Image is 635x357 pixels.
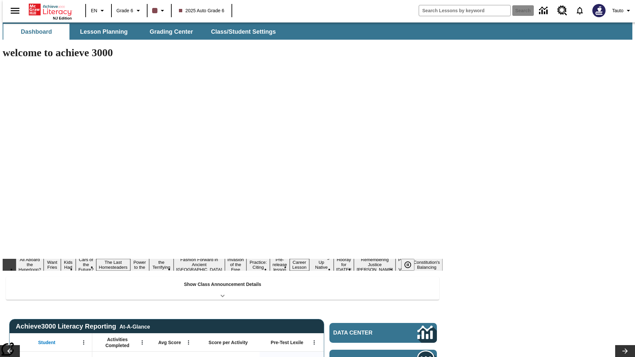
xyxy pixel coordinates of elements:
button: Slide 10 Mixed Practice: Citing Evidence [246,254,270,276]
div: At-A-Glance [119,323,150,330]
a: Home [29,3,72,16]
div: SubNavbar [3,24,282,40]
button: Slide 7 Attack of the Terrifying Tomatoes [149,254,174,276]
button: Select a new avatar [588,2,610,19]
button: Grading Center [138,24,204,40]
button: Language: EN, Select a language [88,5,109,17]
button: Slide 17 The Constitution's Balancing Act [411,254,443,276]
button: Grade: Grade 6, Select a grade [114,5,145,17]
button: Open Menu [309,337,319,347]
div: Show Class Announcement Details [6,277,439,300]
button: Open Menu [79,337,89,347]
span: Student [38,339,55,345]
div: Pause [401,259,421,271]
button: Class color is dark brown. Change class color [149,5,169,17]
img: Avatar [592,4,606,17]
button: Slide 2 Do You Want Fries With That? [44,249,61,281]
input: search field [419,5,510,16]
button: Lesson carousel, Next [615,345,635,357]
a: Resource Center, Will open in new tab [553,2,571,20]
button: Slide 5 The Last Homesteaders [96,259,130,271]
a: Data Center [535,2,553,20]
span: Grading Center [149,28,193,36]
span: NJ Edition [53,16,72,20]
span: Score per Activity [209,339,248,345]
button: Dashboard [3,24,69,40]
button: Slide 12 Career Lesson [290,259,309,271]
button: Slide 11 Pre-release lesson [270,256,290,273]
span: Lesson Planning [80,28,128,36]
a: Notifications [571,2,588,19]
div: Home [29,2,72,20]
button: Open Menu [137,337,147,347]
span: Achieve3000 Literacy Reporting [16,323,150,330]
span: 2025 Auto Grade 6 [179,7,225,14]
span: Avg Score [158,339,181,345]
button: Slide 14 Hooray for Constitution Day! [334,256,354,273]
span: Pre-Test Lexile [271,339,304,345]
span: Dashboard [21,28,52,36]
button: Profile/Settings [610,5,635,17]
button: Open side menu [5,1,25,20]
button: Slide 1 All Aboard the Hyperloop? [16,256,44,273]
p: Show Class Announcement Details [184,281,261,288]
button: Slide 4 Cars of the Future? [76,256,96,273]
button: Slide 9 The Invasion of the Free CD [225,251,247,278]
a: Data Center [329,323,437,343]
button: Slide 16 Point of View [396,256,411,273]
button: Slide 3 Dirty Jobs Kids Had To Do [61,249,76,281]
span: Class/Student Settings [211,28,276,36]
span: Activities Completed [96,337,139,348]
span: EN [91,7,97,14]
button: Open Menu [184,337,193,347]
span: Tauto [612,7,623,14]
span: Grade 6 [116,7,133,14]
button: Slide 15 Remembering Justice O'Connor [354,256,396,273]
span: Data Center [333,330,395,336]
button: Slide 8 Fashion Forward in Ancient Rome [174,256,225,273]
h1: welcome to achieve 3000 [3,47,443,59]
button: Slide 6 Solar Power to the People [130,254,149,276]
div: SubNavbar [3,22,632,40]
button: Slide 13 Cooking Up Native Traditions [309,254,334,276]
button: Lesson Planning [71,24,137,40]
button: Class/Student Settings [206,24,281,40]
button: Pause [401,259,414,271]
